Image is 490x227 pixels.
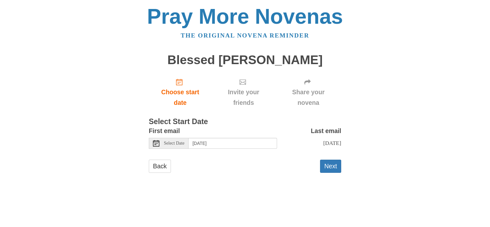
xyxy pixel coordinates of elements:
a: Pray More Novenas [147,4,343,28]
div: Click "Next" to confirm your start date first. [212,73,275,111]
span: Select Date [164,141,184,146]
span: Invite your friends [218,87,269,108]
a: Choose start date [149,73,212,111]
a: Back [149,160,171,173]
label: First email [149,126,180,136]
span: [DATE] [323,140,341,146]
span: Share your novena [282,87,335,108]
a: The original novena reminder [181,32,309,39]
button: Next [320,160,341,173]
h1: Blessed [PERSON_NAME] [149,53,341,67]
label: Last email [311,126,341,136]
span: Choose start date [155,87,205,108]
div: Click "Next" to confirm your start date first. [275,73,341,111]
h3: Select Start Date [149,118,341,126]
